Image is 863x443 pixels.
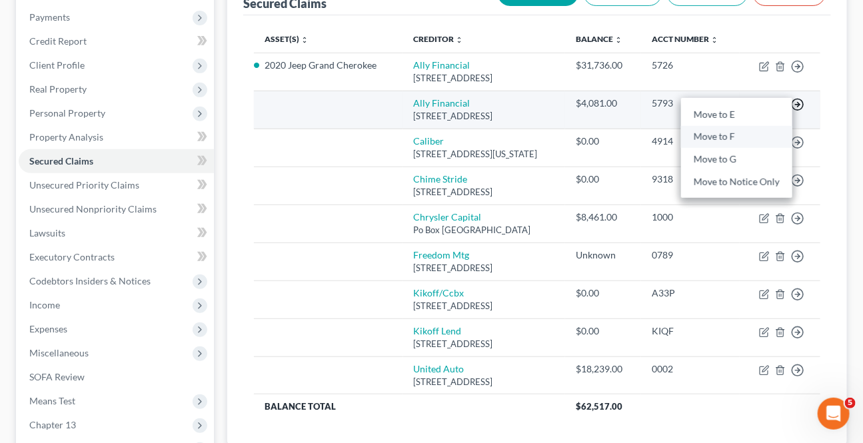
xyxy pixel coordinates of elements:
a: Credit Report [19,29,214,53]
div: 0789 [652,248,729,262]
iframe: Intercom live chat [818,398,850,430]
li: 2020 Jeep Grand Cherokee [265,59,393,72]
div: [STREET_ADDRESS] [414,338,555,350]
a: Secured Claims [19,149,214,173]
span: Unsecured Nonpriority Claims [29,203,157,215]
span: Unsecured Priority Claims [29,179,139,191]
div: $0.00 [576,324,630,338]
span: $62,517.00 [576,401,622,412]
div: [STREET_ADDRESS] [414,376,555,388]
a: Caliber [414,135,444,147]
span: Means Test [29,395,75,406]
a: Freedom Mtg [414,249,470,260]
a: Chrysler Capital [414,211,482,222]
div: KIQF [652,324,729,338]
i: unfold_more [456,36,464,44]
div: $8,461.00 [576,211,630,224]
div: $18,239.00 [576,362,630,376]
div: 5726 [652,59,729,72]
a: Move to E [681,103,792,126]
div: [STREET_ADDRESS] [414,110,555,123]
span: Credit Report [29,35,87,47]
div: Unknown [576,248,630,262]
div: $4,081.00 [576,97,630,110]
div: Po Box [GEOGRAPHIC_DATA] [414,224,555,236]
a: Asset(s) unfold_more [265,34,309,44]
span: Payments [29,11,70,23]
a: Chime Stride [414,173,468,185]
a: Kikoff/Ccbx [414,287,464,298]
span: Income [29,299,60,310]
a: Acct Number unfold_more [652,34,718,44]
div: [STREET_ADDRESS] [414,72,555,85]
a: Executory Contracts [19,245,214,269]
div: [STREET_ADDRESS][US_STATE] [414,148,555,161]
div: $0.00 [576,173,630,186]
div: [STREET_ADDRESS] [414,300,555,312]
a: Lawsuits [19,221,214,245]
a: Unsecured Priority Claims [19,173,214,197]
i: unfold_more [710,36,718,44]
span: Real Property [29,83,87,95]
span: 5 [845,398,856,408]
span: Executory Contracts [29,251,115,262]
a: Move to G [681,149,792,171]
div: 1000 [652,211,729,224]
span: Client Profile [29,59,85,71]
i: unfold_more [301,36,309,44]
a: Property Analysis [19,125,214,149]
a: Ally Financial [414,97,470,109]
span: Codebtors Insiders & Notices [29,275,151,286]
div: 5793 [652,97,729,110]
th: Balance Total [254,394,566,418]
div: 9318 [652,173,729,186]
a: Balance unfold_more [576,34,622,44]
a: SOFA Review [19,365,214,389]
div: A33P [652,286,729,300]
div: 0002 [652,362,729,376]
div: $31,736.00 [576,59,630,72]
i: unfold_more [614,36,622,44]
div: 4914 [652,135,729,148]
div: $0.00 [576,135,630,148]
span: SOFA Review [29,371,85,382]
span: Lawsuits [29,227,65,238]
div: $0.00 [576,286,630,300]
a: Kikoff Lend [414,325,462,336]
a: Move to F [681,126,792,149]
a: Ally Financial [414,59,470,71]
div: [STREET_ADDRESS] [414,186,555,199]
span: Property Analysis [29,131,103,143]
span: Personal Property [29,107,105,119]
a: United Auto [414,363,464,374]
span: Miscellaneous [29,347,89,358]
a: Move to Notice Only [681,171,792,193]
span: Secured Claims [29,155,93,167]
span: Expenses [29,323,67,334]
a: Creditor unfold_more [414,34,464,44]
div: [STREET_ADDRESS] [414,262,555,274]
span: Chapter 13 [29,419,76,430]
a: Unsecured Nonpriority Claims [19,197,214,221]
